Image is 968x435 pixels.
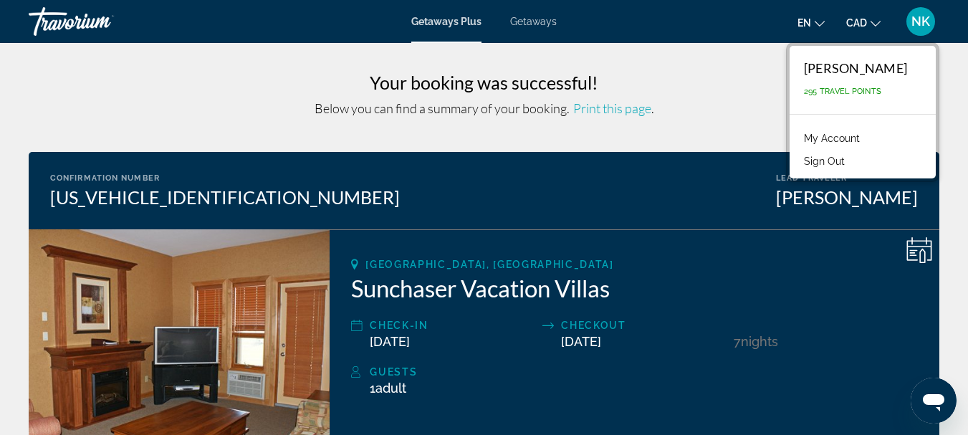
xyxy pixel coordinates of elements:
[370,363,918,381] div: Guests
[561,334,601,349] span: [DATE]
[776,173,918,183] div: Lead Traveler
[351,274,918,302] h2: Sunchaser Vacation Villas
[370,317,535,334] div: Check-In
[797,17,811,29] span: en
[411,16,481,27] a: Getaways Plus
[776,186,918,208] div: [PERSON_NAME]
[911,14,930,29] span: NK
[571,100,654,116] span: .
[846,12,881,33] button: Change currency
[365,259,613,270] span: [GEOGRAPHIC_DATA], [GEOGRAPHIC_DATA]
[846,17,867,29] span: CAD
[370,381,406,396] span: 1
[50,173,400,183] div: Confirmation Number
[29,3,172,40] a: Travorium
[741,334,778,349] span: Nights
[315,100,570,116] span: Below you can find a summary of your booking.
[804,60,907,76] div: [PERSON_NAME]
[911,378,957,424] iframe: Кнопка для запуску вікна повідомлень
[573,100,651,116] span: Print this page
[510,16,557,27] a: Getaways
[797,129,867,148] a: My Account
[29,72,939,93] h3: Your booking was successful!
[370,334,410,349] span: [DATE]
[734,334,741,349] span: 7
[902,6,939,37] button: User Menu
[797,152,852,171] button: Sign Out
[50,186,400,208] div: [US_VEHICLE_IDENTIFICATION_NUMBER]
[804,87,881,96] span: 295 Travel Points
[375,381,406,396] span: Adult
[797,12,825,33] button: Change language
[561,317,727,334] div: Checkout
